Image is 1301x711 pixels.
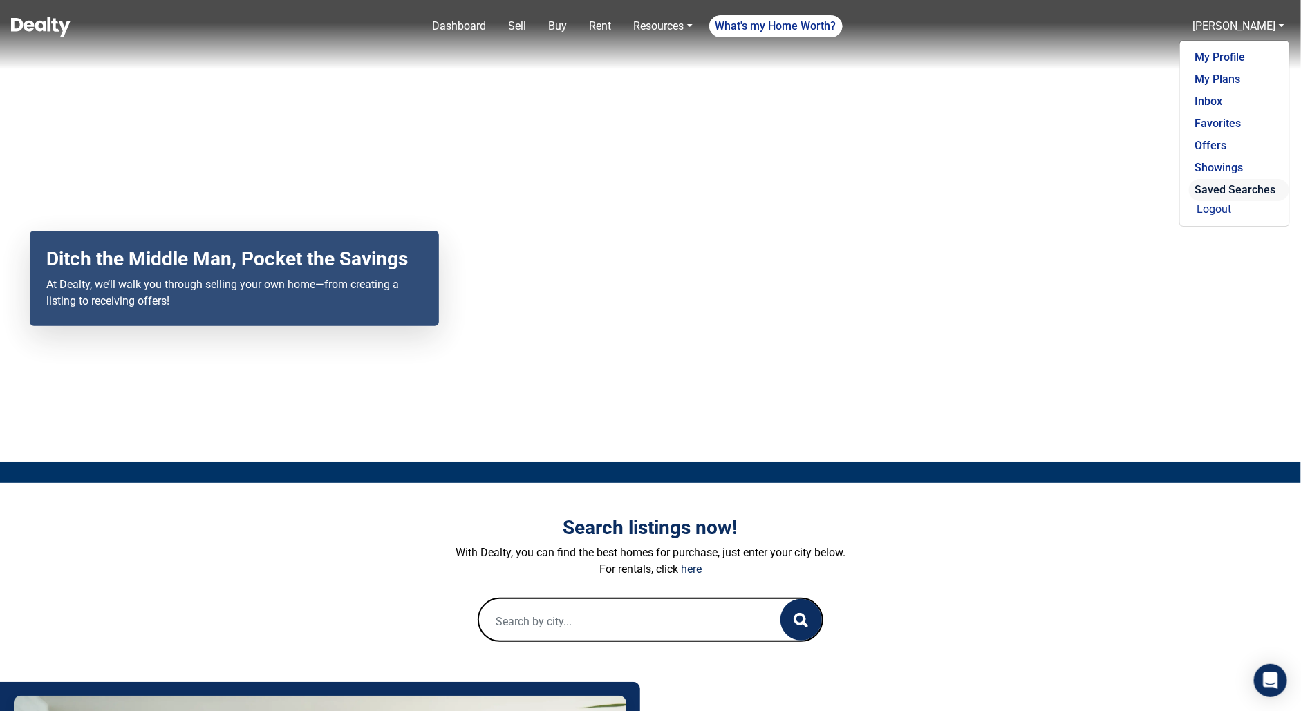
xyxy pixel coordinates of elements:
[427,12,492,40] a: Dashboard
[1189,91,1289,113] a: Inbox
[1189,157,1289,179] a: Showings
[681,562,702,576] a: here
[1189,113,1289,135] a: Favorites
[1189,46,1289,68] a: My Profile
[7,670,48,711] iframe: BigID CMP Widget
[583,12,617,40] a: Rent
[503,12,532,40] a: Sell
[1189,68,1289,91] a: My Plans
[46,247,422,271] h2: Ditch the Middle Man, Pocket the Savings
[1189,135,1289,157] a: Offers
[479,599,753,643] input: Search by city...
[1180,198,1248,220] button: Logout
[46,276,422,310] p: At Dealty, we’ll walk you through selling your own home—from creating a listing to receiving offers!
[628,12,698,40] a: Resources
[11,17,71,37] img: Dealty - Buy, Sell & Rent Homes
[1188,12,1290,40] a: [PERSON_NAME]
[267,544,1034,561] p: With Dealty, you can find the best homes for purchase, just enter your city below.
[1254,664,1287,697] div: Open Intercom Messenger
[543,12,572,40] a: Buy
[267,561,1034,578] p: For rentals, click
[1189,179,1289,201] a: Saved Searches
[1193,19,1276,32] a: [PERSON_NAME]
[267,516,1034,540] h3: Search listings now!
[709,15,843,37] a: What's my Home Worth?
